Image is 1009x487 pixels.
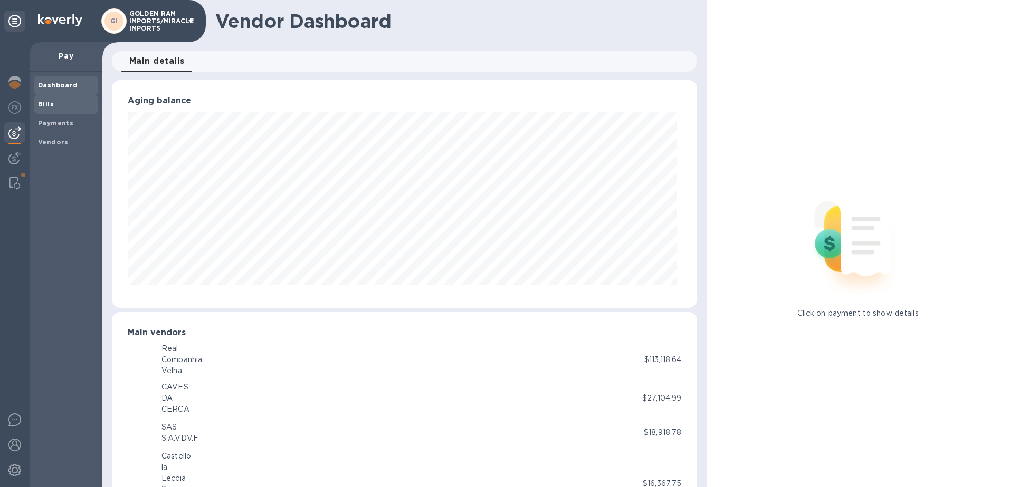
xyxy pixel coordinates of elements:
[8,101,21,114] img: Foreign exchange
[161,462,191,473] div: la
[161,473,191,484] div: Leccia
[642,393,681,404] p: $27,104.99
[161,382,189,393] div: CAVES
[797,308,919,319] p: Click on payment to show details
[161,451,191,462] div: Castello
[38,51,94,61] p: Pay
[644,354,681,365] p: $113,118.64
[128,96,681,106] h3: Aging balance
[38,14,82,26] img: Logo
[38,119,73,127] b: Payments
[128,328,681,338] h3: Main vendors
[161,404,189,415] div: CERCA
[161,343,202,354] div: Real
[161,354,202,365] div: Companhia
[644,427,681,438] p: $18,918.78
[215,10,690,32] h1: Vendor Dashboard
[38,100,54,108] b: Bills
[38,138,69,146] b: Vendors
[161,422,198,433] div: SAS
[4,11,25,32] div: Unpin categories
[129,10,182,32] p: GOLDEN RAM IMPORTS/MIRACLE IMPORTS
[161,365,202,376] div: Velha
[161,433,198,444] div: S.A.V.D.V.F
[110,17,118,25] b: GI
[38,81,78,89] b: Dashboard
[161,393,189,404] div: DA
[129,54,185,69] span: Main details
